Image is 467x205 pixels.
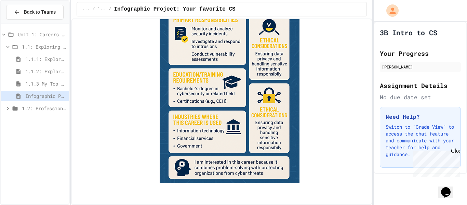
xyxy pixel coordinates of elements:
[380,28,437,37] h1: 3B Intro to CS
[25,92,66,100] span: Infographic Project: Your favorite CS
[25,55,66,63] span: 1.1.1: Exploring CS Careers
[380,93,461,101] div: No due date set
[410,148,460,177] iframe: chat widget
[6,5,64,20] button: Back to Teams
[382,64,459,70] div: [PERSON_NAME]
[380,49,461,58] h2: Your Progress
[386,124,455,158] p: Switch to "Grade View" to access the chat feature and communicate with your teacher for help and ...
[18,31,66,38] span: Unit 1: Careers & Professionalism
[22,105,66,112] span: 1.2: Professional Communication
[25,80,66,87] span: 1.1.3 My Top 3 CS Careers!
[386,113,455,121] h3: Need Help?
[98,7,106,12] span: 1.1: Exploring CS Careers
[438,178,460,198] iframe: chat widget
[22,43,66,50] span: 1.1: Exploring CS Careers
[24,9,56,16] span: Back to Teams
[82,7,90,12] span: ...
[379,3,400,18] div: My Account
[114,5,235,13] span: Infographic Project: Your favorite CS
[109,7,111,12] span: /
[3,3,47,43] div: Chat with us now!Close
[92,7,95,12] span: /
[25,68,66,75] span: 1.1.2: Exploring CS Careers - Review
[380,81,461,90] h2: Assignment Details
